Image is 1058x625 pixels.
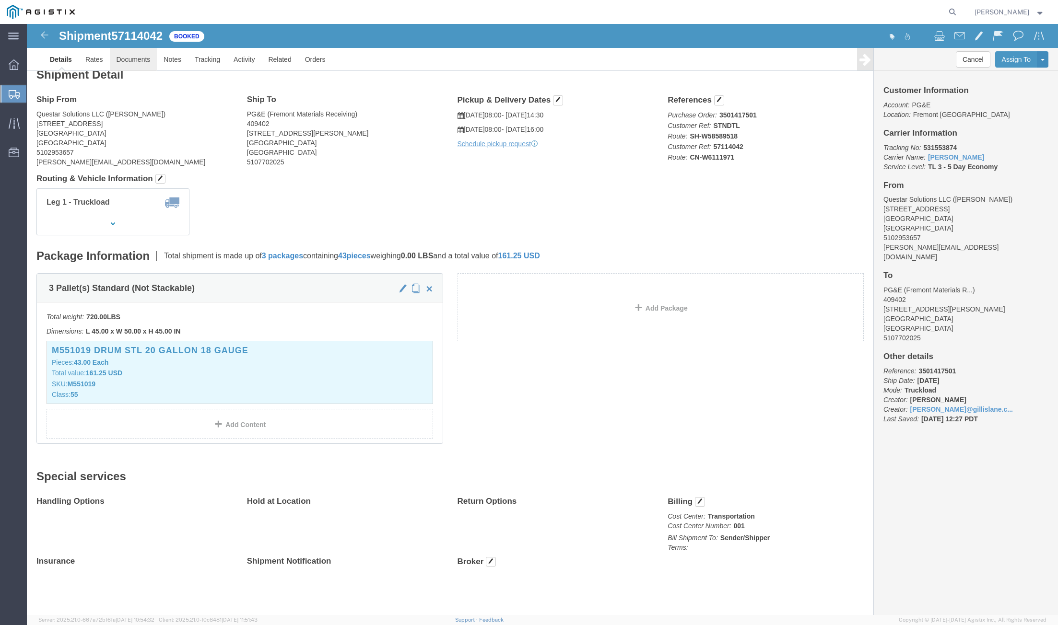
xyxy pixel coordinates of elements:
[38,617,154,623] span: Server: 2025.21.0-667a72bf6fa
[479,617,504,623] a: Feedback
[455,617,479,623] a: Support
[116,617,154,623] span: [DATE] 10:54:32
[7,5,75,19] img: logo
[27,24,1058,615] iframe: FS Legacy Container
[159,617,258,623] span: Client: 2025.21.0-f0c8481
[899,616,1046,624] span: Copyright © [DATE]-[DATE] Agistix Inc., All Rights Reserved
[222,617,258,623] span: [DATE] 11:51:43
[975,7,1029,17] span: Lucero Lizaola
[974,6,1045,18] button: [PERSON_NAME]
